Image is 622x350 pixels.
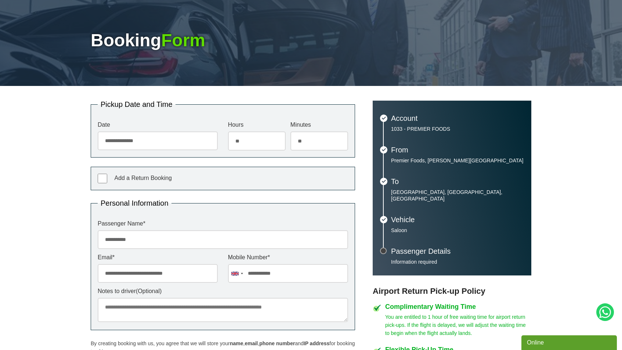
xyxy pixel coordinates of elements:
[245,340,258,346] strong: email
[161,30,205,50] span: Form
[391,189,524,202] p: [GEOGRAPHIC_DATA], [GEOGRAPHIC_DATA], [GEOGRAPHIC_DATA]
[521,334,618,350] iframe: chat widget
[136,288,162,294] span: (Optional)
[91,32,531,49] h1: Booking
[228,264,245,282] div: United Kingdom: +44
[259,340,295,346] strong: phone number
[391,157,524,164] p: Premier Foods, [PERSON_NAME][GEOGRAPHIC_DATA]
[391,259,524,265] p: Information required
[98,221,348,227] label: Passenger Name
[228,255,348,260] label: Mobile Number
[391,146,524,154] h3: From
[114,175,172,181] span: Add a Return Booking
[230,340,243,346] strong: name
[391,178,524,185] h3: To
[385,313,531,337] p: You are entitled to 1 hour of free waiting time for airport return pick-ups. If the flight is del...
[385,303,531,310] h4: Complimentary Waiting Time
[228,122,286,128] label: Hours
[304,340,330,346] strong: IP address
[98,199,171,207] legend: Personal Information
[290,122,348,128] label: Minutes
[98,174,107,183] input: Add a Return Booking
[391,248,524,255] h3: Passenger Details
[391,216,524,223] h3: Vehicle
[98,101,176,108] legend: Pickup Date and Time
[391,126,524,132] p: 1033 - PREMIER FOODS
[373,286,531,296] h3: Airport Return Pick-up Policy
[391,115,524,122] h3: Account
[391,227,524,234] p: Saloon
[98,122,218,128] label: Date
[98,255,218,260] label: Email
[98,288,348,294] label: Notes to driver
